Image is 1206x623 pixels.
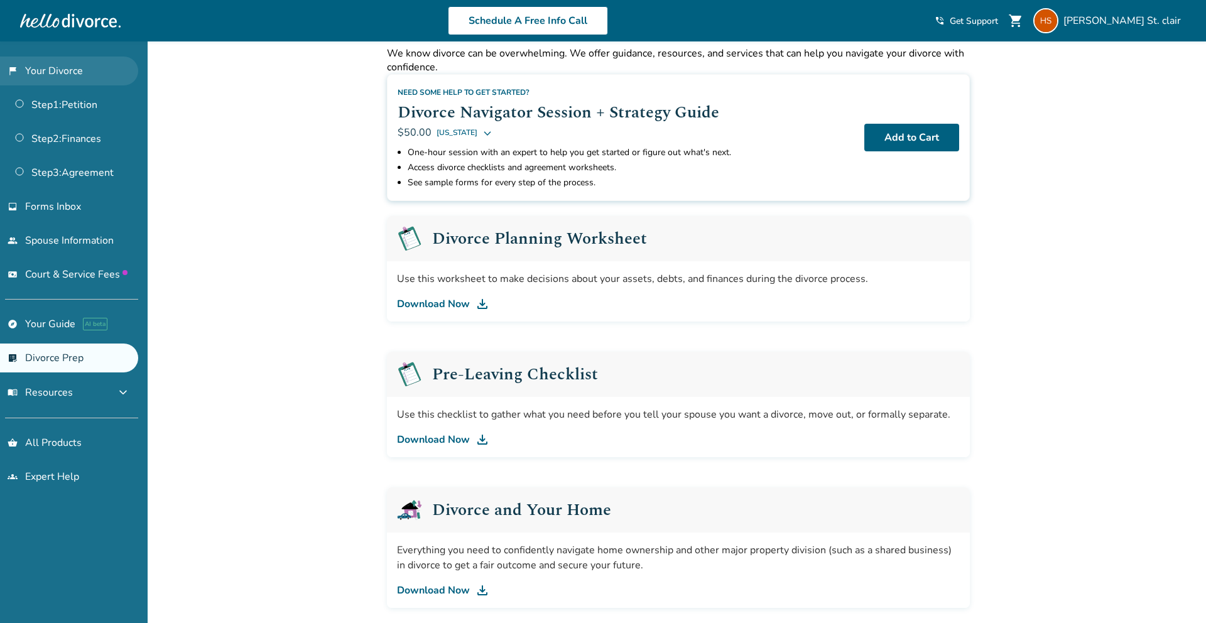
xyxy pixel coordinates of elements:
[475,432,490,447] img: DL
[397,583,960,598] a: Download Now
[397,407,960,422] div: Use this checklist to gather what you need before you tell your spouse you want a divorce, move o...
[8,353,18,363] span: list_alt_check
[397,226,422,251] img: Pre-Leaving Checklist
[935,16,945,26] span: phone_in_talk
[432,502,611,518] h2: Divorce and Your Home
[8,472,18,482] span: groups
[1033,8,1058,33] img: Hannah St. Clair
[437,125,492,140] button: [US_STATE]
[387,46,970,74] p: We know divorce can be overwhelming. We offer guidance, resources, and services that can help you...
[25,268,128,281] span: Court & Service Fees
[1063,14,1186,28] span: [PERSON_NAME] St. clair
[116,385,131,400] span: expand_more
[397,543,960,573] div: Everything you need to confidently navigate home ownership and other major property division (suc...
[397,432,960,447] a: Download Now
[8,66,18,76] span: flag_2
[8,269,18,279] span: universal_currency_alt
[83,318,107,330] span: AI beta
[397,497,422,523] img: Divorce and Your Home
[448,6,608,35] a: Schedule A Free Info Call
[950,15,998,27] span: Get Support
[8,386,73,399] span: Resources
[397,296,960,311] a: Download Now
[8,319,18,329] span: explore
[8,438,18,448] span: shopping_basket
[408,160,854,175] li: Access divorce checklists and agreement worksheets.
[408,175,854,190] li: See sample forms for every step of the process.
[8,202,18,212] span: inbox
[432,230,647,247] h2: Divorce Planning Worksheet
[1143,563,1206,623] iframe: Chat Widget
[432,366,598,382] h2: Pre-Leaving Checklist
[475,583,490,598] img: DL
[8,236,18,246] span: people
[25,200,81,214] span: Forms Inbox
[397,271,960,286] div: Use this worksheet to make decisions about your assets, debts, and finances during the divorce pr...
[437,125,477,140] span: [US_STATE]
[408,145,854,160] li: One-hour session with an expert to help you get started or figure out what's next.
[398,100,854,125] h2: Divorce Navigator Session + Strategy Guide
[935,15,998,27] a: phone_in_talkGet Support
[8,387,18,398] span: menu_book
[397,362,422,387] img: Pre-Leaving Checklist
[398,87,530,97] span: Need some help to get started?
[864,124,959,151] button: Add to Cart
[1008,13,1023,28] span: shopping_cart
[475,296,490,311] img: DL
[398,126,432,139] span: $50.00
